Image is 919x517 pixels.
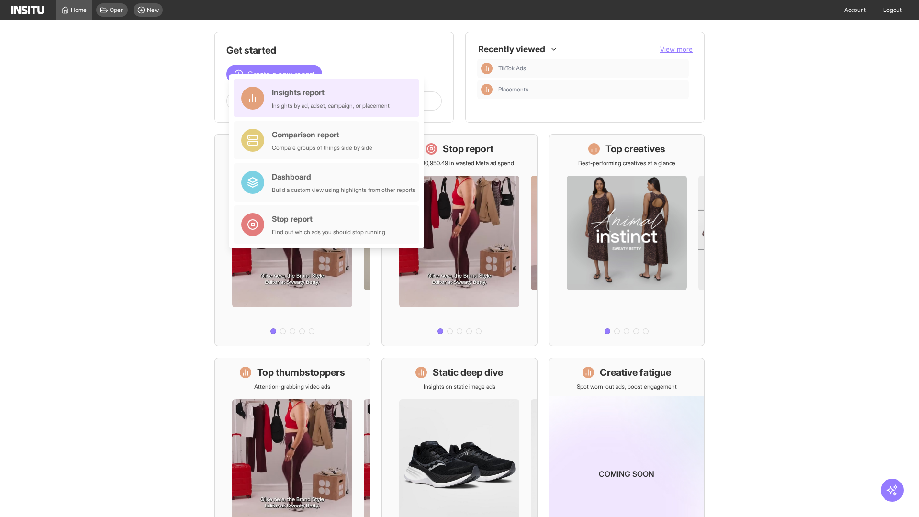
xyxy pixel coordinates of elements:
[424,383,495,391] p: Insights on static image ads
[578,159,675,167] p: Best-performing creatives at a glance
[605,142,665,156] h1: Top creatives
[481,84,493,95] div: Insights
[498,86,685,93] span: Placements
[272,102,390,110] div: Insights by ad, adset, campaign, or placement
[549,134,705,346] a: Top creativesBest-performing creatives at a glance
[272,186,415,194] div: Build a custom view using highlights from other reports
[272,228,385,236] div: Find out which ads you should stop running
[433,366,503,379] h1: Static deep dive
[226,44,442,57] h1: Get started
[381,134,537,346] a: Stop reportSave £30,950.49 in wasted Meta ad spend
[443,142,493,156] h1: Stop report
[498,65,685,72] span: TikTok Ads
[147,6,159,14] span: New
[214,134,370,346] a: What's live nowSee all active ads instantly
[272,144,372,152] div: Compare groups of things side by side
[660,45,693,53] span: View more
[257,366,345,379] h1: Top thumbstoppers
[272,87,390,98] div: Insights report
[272,129,372,140] div: Comparison report
[11,6,44,14] img: Logo
[481,63,493,74] div: Insights
[226,65,322,84] button: Create a new report
[272,171,415,182] div: Dashboard
[110,6,124,14] span: Open
[254,383,330,391] p: Attention-grabbing video ads
[247,68,314,80] span: Create a new report
[660,45,693,54] button: View more
[272,213,385,225] div: Stop report
[404,159,514,167] p: Save £30,950.49 in wasted Meta ad spend
[71,6,87,14] span: Home
[498,65,526,72] span: TikTok Ads
[498,86,528,93] span: Placements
